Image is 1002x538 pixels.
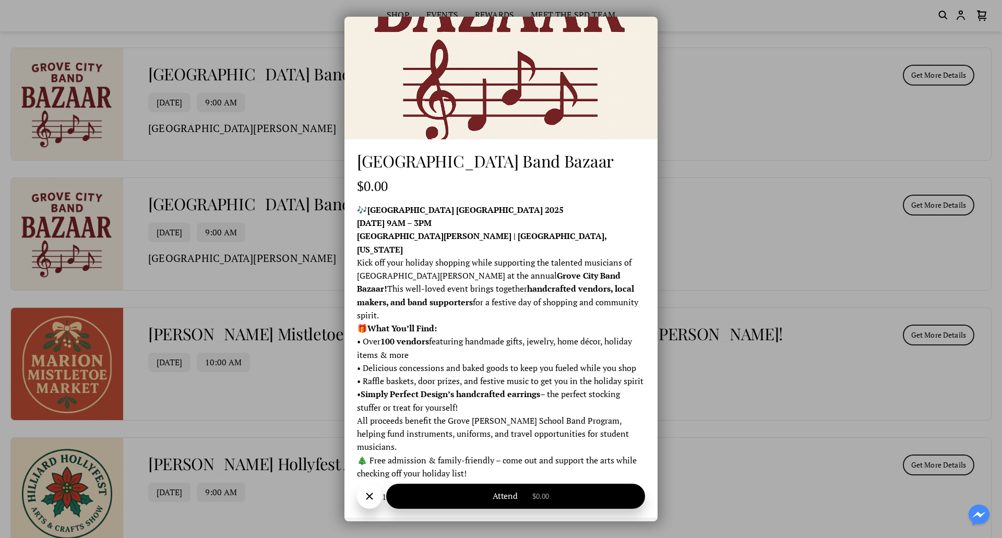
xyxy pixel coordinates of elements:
[357,230,606,255] strong: [GEOGRAPHIC_DATA][PERSON_NAME] | [GEOGRAPHIC_DATA], [US_STATE]
[361,388,540,400] strong: Simply Perfect Design’s handcrafted earrings
[363,490,376,503] span: Close
[357,454,645,481] p: 🎄 Free admission & family-friendly – come out and support the arts while checking off your holida...
[367,204,564,216] strong: [GEOGRAPHIC_DATA] [GEOGRAPHIC_DATA] 2025
[357,177,388,195] span: $0.00
[357,217,432,229] strong: [DATE] 9AM – 3PM
[357,388,645,414] p: • – the perfect stocking stuffer or treat for yourself!
[380,336,429,347] strong: 100 vendors
[357,283,634,307] strong: handcrafted vendors, local makers, and band supporters
[482,480,528,513] button: Attend
[493,492,518,505] span: Attend
[357,375,645,388] p: • Raffle baskets, door prizes, and festive music to get you in the holiday spirit
[357,362,645,375] p: • Delicious concessions and baked goods to keep you fueled while you shop
[532,491,549,501] span: $0.00
[357,488,645,505] div: Quantity
[357,256,645,322] p: Kick off your holiday shopping while supporting the talented musicians of [GEOGRAPHIC_DATA][PERSO...
[357,414,645,454] p: All proceeds benefit the Grove [PERSON_NAME] School Band Program, helping fund instruments, unifo...
[376,491,393,503] span: Current value 1. Click to edit manually.
[386,484,645,509] button: Attend $0.00
[357,335,645,362] p: • Over featuring handmade gifts, jewelry, home décor, holiday items & more
[357,322,645,335] p: 🎁
[357,152,614,170] h3: Grove City Band Bazaar
[357,204,645,217] p: 🎶
[367,322,437,334] strong: What You’ll Find:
